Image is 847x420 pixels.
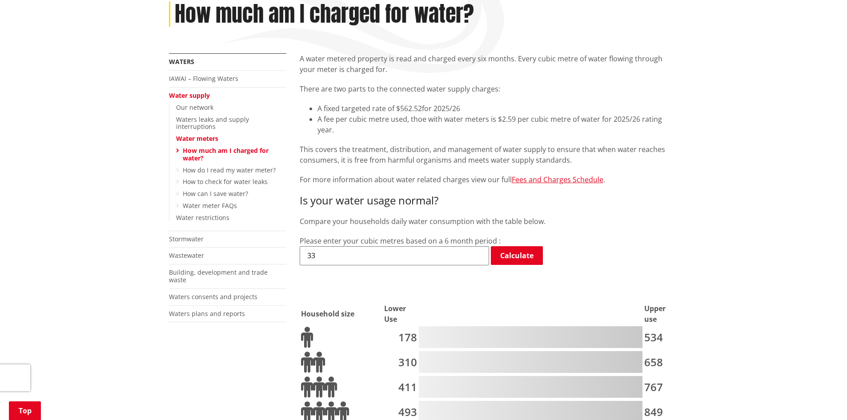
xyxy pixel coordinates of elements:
a: Waters plans and reports [169,309,245,318]
label: Please enter your cubic metres based on a 6 month period : [300,236,501,246]
a: How do I read my water meter? [183,166,276,174]
h3: Is your water usage normal? [300,194,678,207]
a: Top [9,401,41,420]
td: 534 [644,326,678,350]
a: How can I save water? [183,189,248,198]
span: for 2025/26 [422,104,460,113]
a: Wastewater [169,251,204,260]
td: 310 [384,351,417,375]
a: Water restrictions [176,213,229,222]
a: Waters leaks and supply interruptions [176,115,249,131]
td: 767 [644,376,678,400]
a: How to check for water leaks [183,177,268,186]
a: Waters [169,57,194,66]
p: This covers the treatment, distribution, and management of water supply to ensure that when water... [300,144,678,165]
td: 178 [384,326,417,350]
th: Lower Use [384,303,417,325]
a: How much am I charged for water? [183,146,269,162]
th: Household size [301,303,383,325]
h1: How much am I charged for water? [175,1,474,27]
a: Our network [176,103,213,112]
a: Fees and Charges Schedule [512,175,603,184]
iframe: Messenger Launcher [806,383,838,415]
p: For more information about water related charges view our full . [300,174,678,185]
a: IAWAI – Flowing Waters [169,74,238,83]
li: A fee per cubic metre used, thoe with water meters is $2.59 per cubic metre of water for 2025/26 ... [317,114,678,135]
a: Calculate [491,246,543,265]
span: A fixed targeted rate of $562.52 [317,104,422,113]
p: Compare your households daily water consumption with the table below. [300,216,678,227]
a: Water meter FAQs [183,201,237,210]
th: Upper use [644,303,678,325]
a: Waters consents and projects [169,292,257,301]
a: Water supply [169,91,210,100]
a: Building, development and trade waste [169,268,268,284]
p: There are two parts to the connected water supply charges: [300,84,678,94]
p: A water metered property is read and charged every six months. Every cubic metre of water flowing... [300,53,678,75]
a: Stormwater [169,235,204,243]
td: 411 [384,376,417,400]
td: 658 [644,351,678,375]
a: Water meters [176,134,218,143]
